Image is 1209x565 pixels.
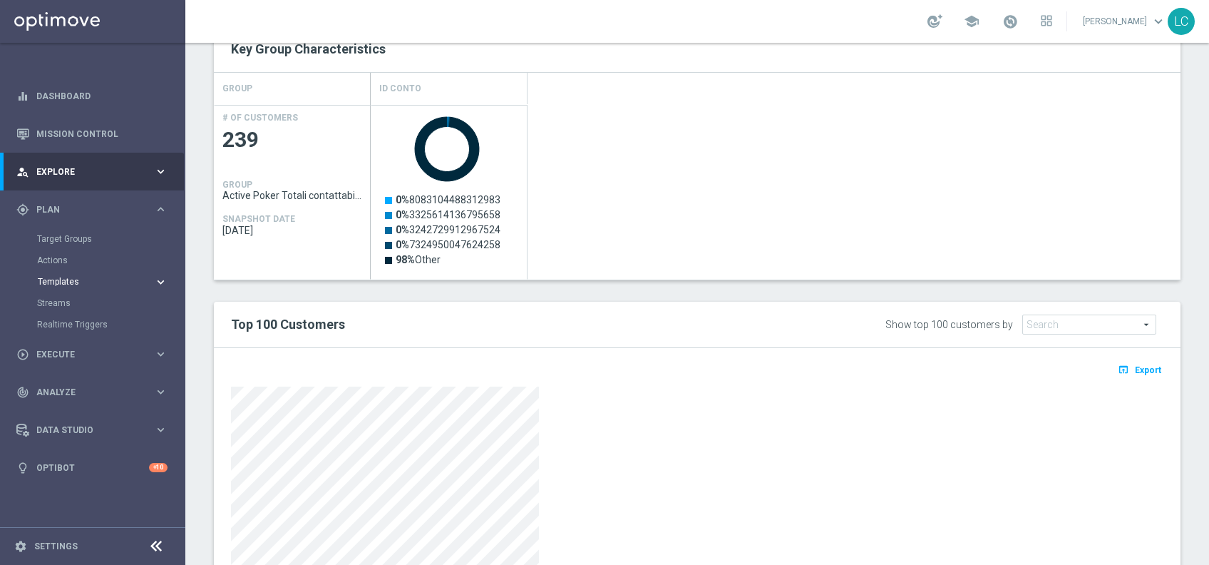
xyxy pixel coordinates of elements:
[16,203,29,216] i: gps_fixed
[885,319,1013,331] div: Show top 100 customers by
[222,180,252,190] h4: GROUP
[16,166,154,178] div: Explore
[36,205,154,214] span: Plan
[396,194,500,205] text: 8083104488312983
[36,115,168,153] a: Mission Control
[16,91,168,102] button: equalizer Dashboard
[16,424,154,437] div: Data Studio
[16,424,168,436] button: Data Studio keyboard_arrow_right
[396,209,500,220] text: 3325614136795658
[396,194,409,205] tspan: 0%
[16,386,29,399] i: track_changes
[149,463,168,472] div: +10
[16,349,168,360] button: play_circle_outline Execute keyboard_arrow_right
[379,76,421,101] h4: Id Conto
[37,255,148,266] a: Actions
[36,388,154,397] span: Analyze
[396,224,409,235] tspan: 0%
[1135,365,1161,375] span: Export
[36,449,149,487] a: Optibot
[396,254,415,265] tspan: 98%
[222,214,295,224] h4: SNAPSHOT DATE
[1168,8,1195,35] div: LC
[1081,11,1168,32] a: [PERSON_NAME]keyboard_arrow_down
[36,426,154,434] span: Data Studio
[396,254,441,265] text: Other
[37,314,184,335] div: Realtime Triggers
[14,540,27,553] i: settings
[37,319,148,330] a: Realtime Triggers
[154,385,168,399] i: keyboard_arrow_right
[16,348,154,361] div: Execute
[37,292,184,314] div: Streams
[222,113,298,123] h4: # OF CUSTOMERS
[222,190,362,201] span: Active Poker Totali contattabili 1
[16,204,168,215] button: gps_fixed Plan keyboard_arrow_right
[16,462,168,474] button: lightbulb Optibot +10
[16,386,154,399] div: Analyze
[37,276,168,287] button: Templates keyboard_arrow_right
[16,449,168,487] div: Optibot
[37,233,148,245] a: Target Groups
[34,542,78,551] a: Settings
[222,76,252,101] h4: GROUP
[37,297,148,309] a: Streams
[154,203,168,216] i: keyboard_arrow_right
[38,278,154,286] div: Templates
[231,316,766,333] h2: Top 100 Customers
[37,228,184,250] div: Target Groups
[36,77,168,115] a: Dashboard
[16,462,29,474] i: lightbulb
[371,105,528,280] div: Press SPACE to select this row.
[36,168,154,176] span: Explore
[1116,360,1163,379] button: open_in_browser Export
[1118,364,1133,375] i: open_in_browser
[16,115,168,153] div: Mission Control
[16,203,154,216] div: Plan
[36,350,154,359] span: Execute
[154,347,168,361] i: keyboard_arrow_right
[222,225,362,236] span: 2025-08-17
[37,250,184,271] div: Actions
[964,14,979,29] span: school
[222,126,362,154] span: 239
[16,348,29,361] i: play_circle_outline
[16,166,168,178] button: person_search Explore keyboard_arrow_right
[396,224,500,235] text: 3242729912967524
[396,239,409,250] tspan: 0%
[214,105,371,280] div: Press SPACE to select this row.
[154,275,168,289] i: keyboard_arrow_right
[231,41,1163,58] h2: Key Group Characteristics
[16,128,168,140] button: Mission Control
[1151,14,1166,29] span: keyboard_arrow_down
[16,166,29,178] i: person_search
[37,271,184,292] div: Templates
[154,423,168,437] i: keyboard_arrow_right
[16,77,168,115] div: Dashboard
[16,90,29,103] i: equalizer
[38,278,140,286] span: Templates
[396,209,409,220] tspan: 0%
[396,239,500,250] text: 7324950047624258
[154,165,168,178] i: keyboard_arrow_right
[16,387,168,398] button: track_changes Analyze keyboard_arrow_right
